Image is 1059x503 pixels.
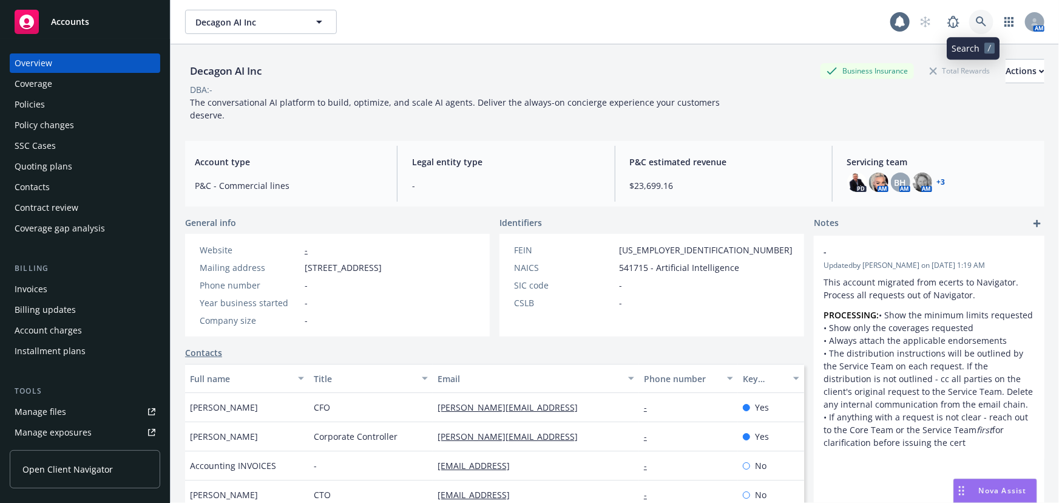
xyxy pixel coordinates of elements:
[639,364,738,393] button: Phone number
[190,97,722,121] span: The conversational AI platform to build, optimize, and scale AI agents. Deliver the always-on con...
[869,173,888,192] img: photo
[979,485,1027,496] span: Nova Assist
[200,279,300,292] div: Phone number
[305,296,308,309] span: -
[15,95,45,114] div: Policies
[438,460,519,471] a: [EMAIL_ADDRESS]
[10,321,160,340] a: Account charges
[15,198,78,217] div: Contract review
[10,279,160,299] a: Invoices
[412,156,600,168] span: Legal entity type
[10,423,160,442] a: Manage exposures
[644,431,657,442] a: -
[305,261,382,274] span: [STREET_ADDRESS]
[644,402,657,413] a: -
[195,16,300,29] span: Decagon AI Inc
[438,431,587,442] a: [PERSON_NAME][EMAIL_ADDRESS]
[305,279,308,292] span: -
[10,341,160,361] a: Installment plans
[15,74,52,94] div: Coverage
[305,244,308,256] a: -
[814,236,1044,459] div: -Updatedby [PERSON_NAME] on [DATE] 1:19 AMThis account migrated from ecerts to Navigator. Process...
[976,424,992,436] em: first
[743,372,786,385] div: Key contact
[644,489,657,501] a: -
[644,460,657,471] a: -
[10,177,160,197] a: Contacts
[814,216,839,231] span: Notes
[969,10,993,34] a: Search
[185,10,337,34] button: Decagon AI Inc
[15,279,47,299] div: Invoices
[22,463,113,476] span: Open Client Navigator
[630,179,817,192] span: $23,699.16
[499,216,542,229] span: Identifiers
[200,244,300,256] div: Website
[305,314,308,327] span: -
[755,401,769,414] span: Yes
[847,173,867,192] img: photo
[1006,60,1044,83] div: Actions
[314,401,330,414] span: CFO
[15,341,86,361] div: Installment plans
[438,402,587,413] a: [PERSON_NAME][EMAIL_ADDRESS]
[51,17,89,27] span: Accounts
[185,63,266,79] div: Decagon AI Inc
[953,479,1037,503] button: Nova Assist
[619,279,622,292] span: -
[10,300,160,320] a: Billing updates
[824,260,1035,271] span: Updated by [PERSON_NAME] on [DATE] 1:19 AM
[913,10,938,34] a: Start snowing
[200,261,300,274] div: Mailing address
[314,488,331,501] span: CTO
[200,314,300,327] div: Company size
[644,372,720,385] div: Phone number
[824,245,1003,258] span: -
[514,261,614,274] div: NAICS
[1006,59,1044,83] button: Actions
[15,157,72,176] div: Quoting plans
[15,423,92,442] div: Manage exposures
[15,115,74,135] div: Policy changes
[630,156,817,168] span: P&C estimated revenue
[10,262,160,275] div: Billing
[941,10,966,34] a: Report a Bug
[190,488,258,501] span: [PERSON_NAME]
[185,216,236,229] span: General info
[185,346,222,359] a: Contacts
[514,296,614,309] div: CSLB
[10,53,160,73] a: Overview
[820,63,914,78] div: Business Insurance
[190,459,276,472] span: Accounting INVOICES
[433,364,639,393] button: Email
[10,402,160,422] a: Manage files
[314,430,398,443] span: Corporate Controller
[619,261,739,274] span: 541715 - Artificial Intelligence
[15,53,52,73] div: Overview
[15,300,76,320] div: Billing updates
[10,157,160,176] a: Quoting plans
[314,459,317,472] span: -
[15,177,50,197] div: Contacts
[824,276,1035,301] p: This account migrated from ecerts to Navigator. Process all requests out of Navigator.
[937,179,946,186] a: +3
[195,156,382,168] span: Account type
[185,364,309,393] button: Full name
[514,244,614,256] div: FEIN
[824,309,879,321] strong: PROCESSING:
[309,364,433,393] button: Title
[954,479,969,502] div: Drag to move
[10,5,160,39] a: Accounts
[997,10,1021,34] a: Switch app
[10,74,160,94] a: Coverage
[190,430,258,443] span: [PERSON_NAME]
[10,385,160,397] div: Tools
[195,179,382,192] span: P&C - Commercial lines
[755,430,769,443] span: Yes
[895,176,907,189] span: BH
[755,488,766,501] span: No
[200,296,300,309] div: Year business started
[10,198,160,217] a: Contract review
[438,372,621,385] div: Email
